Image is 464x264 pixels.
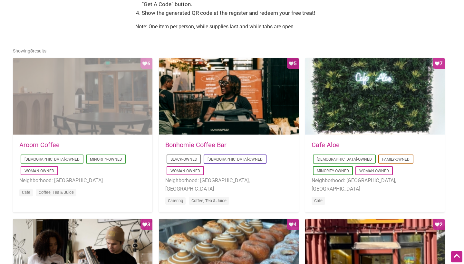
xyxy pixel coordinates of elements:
li: Neighborhood: [GEOGRAPHIC_DATA], [GEOGRAPHIC_DATA] [165,176,292,193]
a: Family-Owned [382,157,410,162]
a: Minority-Owned [317,169,349,173]
a: Woman-Owned [170,169,200,173]
li: Neighborhood: [GEOGRAPHIC_DATA] [19,176,146,185]
a: [DEMOGRAPHIC_DATA]-Owned [317,157,372,162]
a: [DEMOGRAPHIC_DATA]-Owned [24,157,80,162]
span: Showing results [13,48,46,53]
a: Cafe Aloe [312,141,340,149]
li: Neighborhood: [GEOGRAPHIC_DATA], [GEOGRAPHIC_DATA] [312,176,438,193]
a: Bonhomie Coffee Bar [165,141,227,149]
b: 8 [30,48,33,53]
a: Cafe [314,198,323,203]
a: Catering [168,198,183,203]
p: Note: One item per person, while supplies last and while tabs are open. [135,23,329,31]
a: Black-Owned [170,157,197,162]
li: Show the generated QR code at the register and redeem your free treat! [142,9,329,17]
a: Cafe [22,190,30,195]
a: [DEMOGRAPHIC_DATA]-Owned [208,157,263,162]
a: Woman-Owned [24,169,54,173]
a: Woman-Owned [359,169,389,173]
div: Scroll Back to Top [451,251,462,262]
a: Coffee, Tea & Juice [39,190,74,195]
a: Coffee, Tea & Juice [191,198,227,203]
a: Minority-Owned [90,157,122,162]
a: Aroom Coffee [19,141,60,149]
